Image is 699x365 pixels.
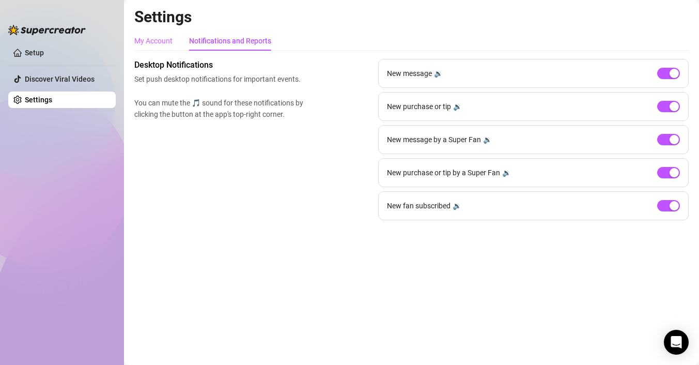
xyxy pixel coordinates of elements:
[664,330,689,355] div: Open Intercom Messenger
[387,167,500,178] span: New purchase or tip by a Super Fan
[25,75,95,83] a: Discover Viral Videos
[134,35,173,47] div: My Account
[387,68,432,79] span: New message
[25,49,44,57] a: Setup
[483,134,492,145] div: 🔉
[134,73,308,85] span: Set push desktop notifications for important events.
[502,167,511,178] div: 🔉
[387,200,451,211] span: New fan subscribed
[134,7,689,27] h2: Settings
[134,59,308,71] span: Desktop Notifications
[8,25,86,35] img: logo-BBDzfeDw.svg
[453,101,462,112] div: 🔉
[134,97,308,120] span: You can mute the 🎵 sound for these notifications by clicking the button at the app's top-right co...
[434,68,443,79] div: 🔉
[387,101,451,112] span: New purchase or tip
[189,35,271,47] div: Notifications and Reports
[453,200,461,211] div: 🔉
[25,96,52,104] a: Settings
[387,134,481,145] span: New message by a Super Fan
